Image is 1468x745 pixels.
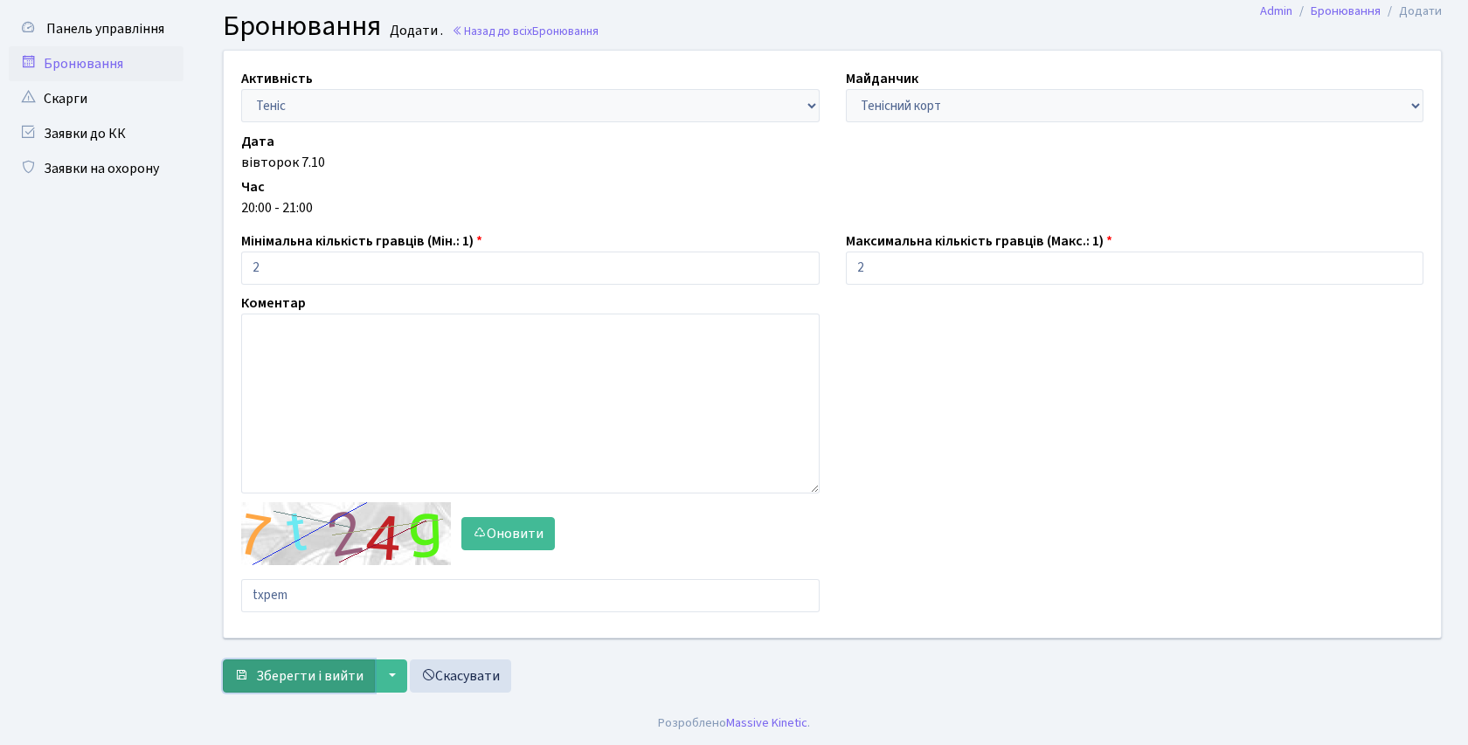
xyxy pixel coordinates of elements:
[46,19,164,38] span: Панель управління
[9,11,183,46] a: Панель управління
[223,659,375,693] button: Зберегти і вийти
[9,81,183,116] a: Скарги
[9,151,183,186] a: Заявки на охорону
[9,46,183,81] a: Бронювання
[726,714,807,732] a: Massive Kinetic
[256,666,364,686] span: Зберегти і вийти
[386,23,443,39] small: Додати .
[452,23,599,39] a: Назад до всіхБронювання
[461,517,555,550] button: Оновити
[532,23,599,39] span: Бронювання
[1381,2,1442,21] li: Додати
[241,176,265,197] label: Час
[241,131,274,152] label: Дата
[241,502,451,565] img: default
[241,152,1423,173] div: вівторок 7.10
[658,714,810,733] div: Розроблено .
[846,68,918,89] label: Майданчик
[241,68,313,89] label: Активність
[241,231,482,252] label: Мінімальна кількість гравців (Мін.: 1)
[223,6,381,46] span: Бронювання
[1311,2,1381,20] a: Бронювання
[241,197,1423,218] div: 20:00 - 21:00
[9,116,183,151] a: Заявки до КК
[241,579,820,612] input: Введіть текст із зображення
[1260,2,1292,20] a: Admin
[410,659,511,693] a: Скасувати
[241,293,306,314] label: Коментар
[846,231,1112,252] label: Максимальна кількість гравців (Макс.: 1)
